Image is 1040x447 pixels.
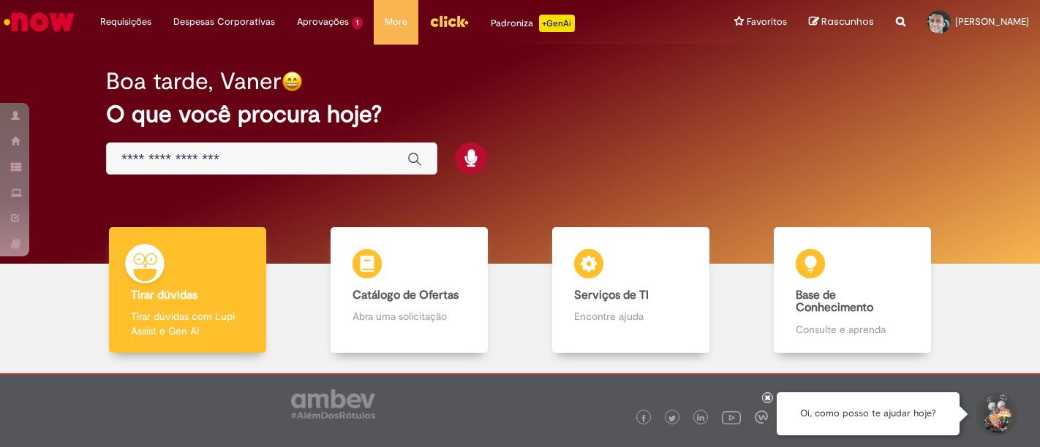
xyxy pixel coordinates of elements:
[298,227,520,354] a: Catálogo de Ofertas Abra uma solicitação
[385,15,407,29] span: More
[282,71,303,92] img: happy-face.png
[574,288,649,302] b: Serviços de TI
[747,15,787,29] span: Favoritos
[100,15,151,29] span: Requisições
[668,415,676,422] img: logo_footer_twitter.png
[809,15,874,29] a: Rascunhos
[353,288,459,302] b: Catálogo de Ofertas
[131,288,197,302] b: Tirar dúvidas
[297,15,349,29] span: Aprovações
[491,15,575,32] div: Padroniza
[955,15,1029,28] span: [PERSON_NAME]
[574,309,687,324] p: Encontre ajuda
[353,309,465,324] p: Abra uma solicitação
[352,17,363,29] span: 1
[131,309,244,338] p: Tirar dúvidas com Lupi Assist e Gen Ai
[755,410,768,424] img: logo_footer_workplace.png
[796,322,908,337] p: Consulte e aprenda
[539,15,575,32] p: +GenAi
[697,414,704,423] img: logo_footer_linkedin.png
[640,415,647,422] img: logo_footer_facebook.png
[173,15,275,29] span: Despesas Corporativas
[429,10,469,32] img: click_logo_yellow_360x200.png
[742,227,963,354] a: Base de Conhecimento Consulte e aprenda
[291,389,375,419] img: logo_footer_ambev_rotulo_gray.png
[722,408,741,427] img: logo_footer_youtube.png
[106,102,934,127] h2: O que você procura hoje?
[77,227,298,354] a: Tirar dúvidas Tirar dúvidas com Lupi Assist e Gen Ai
[777,392,960,435] div: Oi, como posso te ajudar hoje?
[821,15,874,28] span: Rascunhos
[796,288,873,316] b: Base de Conhecimento
[1,7,77,37] img: ServiceNow
[974,392,1018,436] button: Iniciar Conversa de Suporte
[106,69,282,94] h2: Boa tarde, Vaner
[520,227,742,354] a: Serviços de TI Encontre ajuda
